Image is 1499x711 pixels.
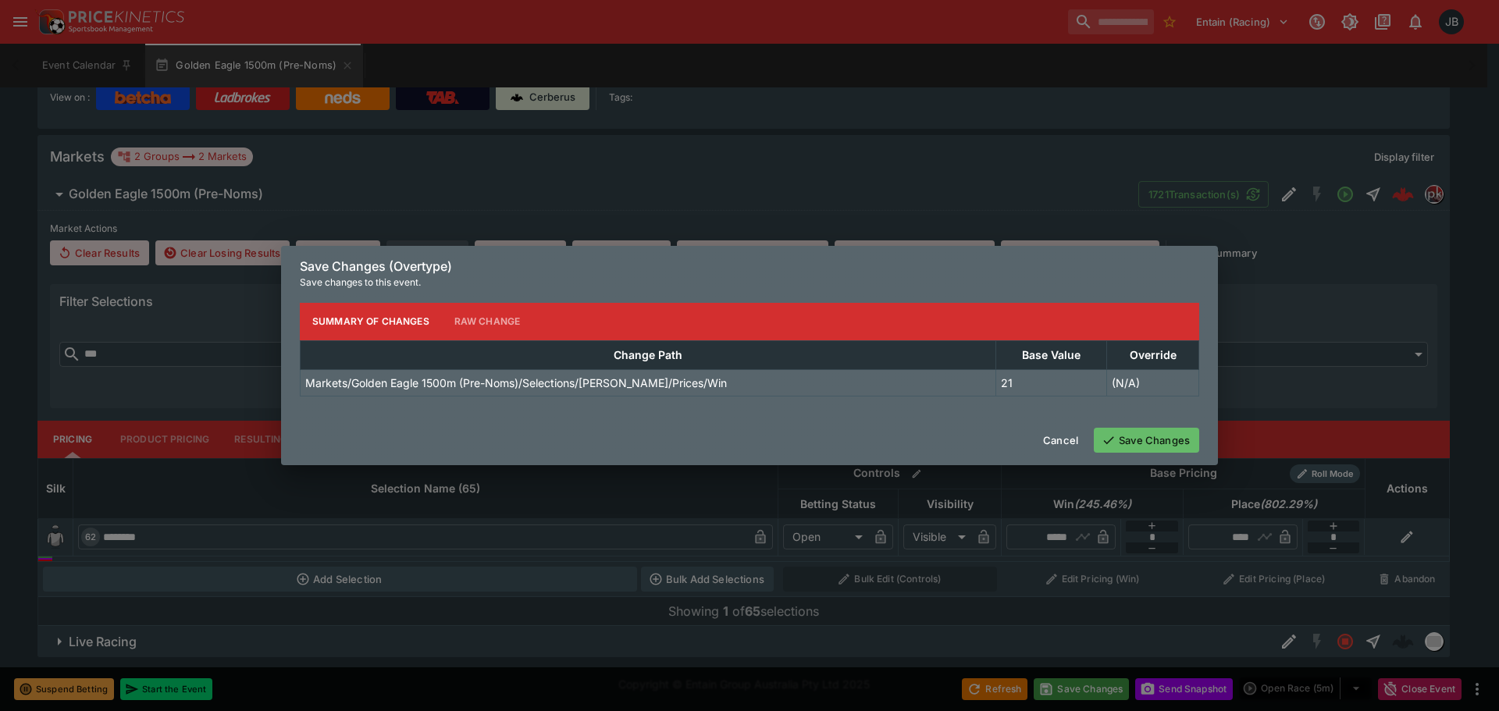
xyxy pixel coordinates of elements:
td: (N/A) [1107,369,1199,396]
th: Override [1107,340,1199,369]
th: Change Path [301,340,996,369]
button: Save Changes [1094,428,1199,453]
p: Markets/Golden Eagle 1500m (Pre-Noms)/Selections/[PERSON_NAME]/Prices/Win [305,375,727,391]
button: Raw Change [442,303,533,340]
button: Cancel [1034,428,1088,453]
p: Save changes to this event. [300,275,1199,290]
button: Summary of Changes [300,303,442,340]
td: 21 [996,369,1107,396]
h6: Save Changes (Overtype) [300,258,1199,275]
th: Base Value [996,340,1107,369]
